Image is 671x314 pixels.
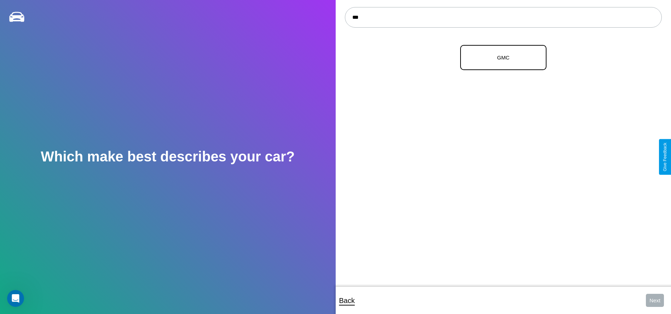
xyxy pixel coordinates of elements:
p: GMC [468,53,539,62]
h2: Which make best describes your car? [41,149,295,165]
div: Give Feedback [663,143,667,171]
p: Back [339,294,355,307]
button: Next [646,294,664,307]
iframe: Intercom live chat [7,290,24,307]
